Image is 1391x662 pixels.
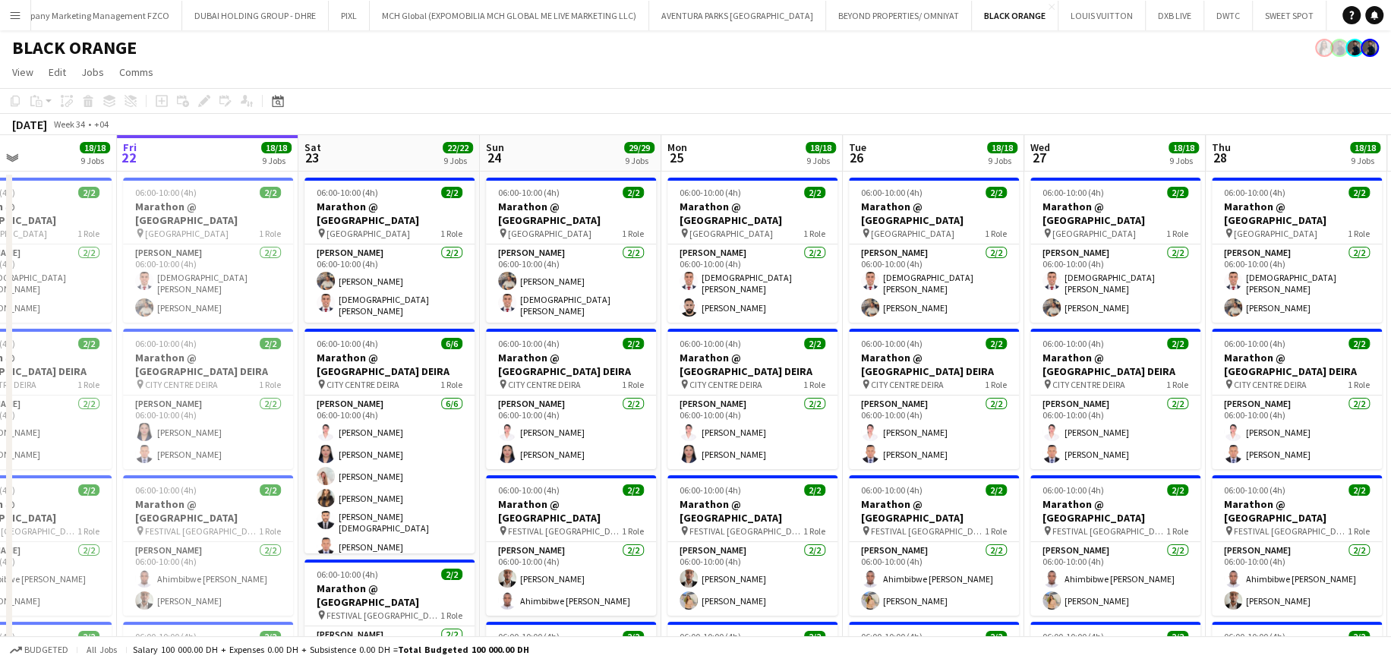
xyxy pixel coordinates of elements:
span: 1 Role [1166,525,1188,537]
button: BEYOND PROPERTIES/ OMNIYAT [826,1,972,30]
span: 1 Role [622,228,644,239]
span: Wed [1030,140,1050,154]
span: 2/2 [260,187,281,198]
h3: Marathon @ [GEOGRAPHIC_DATA] DEIRA [667,351,837,378]
h3: Marathon @ [GEOGRAPHIC_DATA] [1030,497,1200,525]
app-card-role: [PERSON_NAME]2/206:00-10:00 (4h)[DEMOGRAPHIC_DATA][PERSON_NAME][PERSON_NAME] [1030,244,1200,323]
h3: Marathon @ [GEOGRAPHIC_DATA] DEIRA [1030,351,1200,378]
span: Fri [123,140,137,154]
div: 06:00-10:00 (4h)2/2Marathon @ [GEOGRAPHIC_DATA] DEIRA CITY CENTRE DEIRA1 Role[PERSON_NAME]2/206:0... [123,329,293,469]
app-job-card: 06:00-10:00 (4h)2/2Marathon @ [GEOGRAPHIC_DATA] DEIRA CITY CENTRE DEIRA1 Role[PERSON_NAME]2/206:0... [1030,329,1200,469]
span: FESTIVAL [GEOGRAPHIC_DATA] [145,525,259,537]
span: 2/2 [623,631,644,642]
span: CITY CENTRE DEIRA [508,379,581,390]
span: Mon [667,140,687,154]
span: 2/2 [986,631,1007,642]
span: CITY CENTRE DEIRA [689,379,762,390]
span: 1 Role [259,379,281,390]
app-job-card: 06:00-10:00 (4h)2/2Marathon @ [GEOGRAPHIC_DATA] DEIRA CITY CENTRE DEIRA1 Role[PERSON_NAME]2/206:0... [486,329,656,469]
span: [GEOGRAPHIC_DATA] [508,228,591,239]
app-card-role: [PERSON_NAME]2/206:00-10:00 (4h)[PERSON_NAME][PERSON_NAME] [1212,396,1382,469]
h3: Marathon @ [GEOGRAPHIC_DATA] [486,497,656,525]
button: DXB LIVE [1146,1,1204,30]
span: 2/2 [260,338,281,349]
span: 06:00-10:00 (4h) [135,187,197,198]
span: FESTIVAL [GEOGRAPHIC_DATA] [326,610,440,621]
h3: Marathon @ [GEOGRAPHIC_DATA] [849,200,1019,227]
span: 06:00-10:00 (4h) [498,187,560,198]
button: LOUIS VUITTON [1058,1,1146,30]
span: 2/2 [1348,187,1370,198]
span: FESTIVAL [GEOGRAPHIC_DATA] [508,525,622,537]
span: 2/2 [1348,631,1370,642]
span: 1 Role [440,228,462,239]
span: 06:00-10:00 (4h) [1224,631,1285,642]
span: 06:00-10:00 (4h) [680,484,741,496]
app-job-card: 06:00-10:00 (4h)2/2Marathon @ [GEOGRAPHIC_DATA] [GEOGRAPHIC_DATA]1 Role[PERSON_NAME]2/206:00-10:0... [1030,178,1200,323]
app-card-role: [PERSON_NAME]2/206:00-10:00 (4h)Ahimbibwe [PERSON_NAME][PERSON_NAME] [1212,542,1382,616]
button: AVENTURA PARKS [GEOGRAPHIC_DATA] [649,1,826,30]
div: 06:00-10:00 (4h)6/6Marathon @ [GEOGRAPHIC_DATA] DEIRA CITY CENTRE DEIRA1 Role[PERSON_NAME]6/606:0... [304,329,475,553]
span: 2/2 [623,338,644,349]
app-card-role: [PERSON_NAME]2/206:00-10:00 (4h)[DEMOGRAPHIC_DATA][PERSON_NAME][PERSON_NAME] [123,244,293,323]
app-job-card: 06:00-10:00 (4h)2/2Marathon @ [GEOGRAPHIC_DATA] FESTIVAL [GEOGRAPHIC_DATA]1 Role[PERSON_NAME]2/20... [123,475,293,616]
span: 2/2 [1348,338,1370,349]
span: 2/2 [1167,484,1188,496]
a: View [6,62,39,82]
span: 06:00-10:00 (4h) [1224,484,1285,496]
button: MCH Global (EXPOMOBILIA MCH GLOBAL ME LIVE MARKETING LLC) [370,1,649,30]
span: 18/18 [261,142,292,153]
span: 26 [847,149,866,166]
span: [GEOGRAPHIC_DATA] [145,228,229,239]
span: 25 [665,149,687,166]
span: 2/2 [441,187,462,198]
app-job-card: 06:00-10:00 (4h)2/2Marathon @ [GEOGRAPHIC_DATA] [GEOGRAPHIC_DATA]1 Role[PERSON_NAME]2/206:00-10:0... [304,178,475,323]
span: 06:00-10:00 (4h) [498,631,560,642]
span: 2/2 [1167,338,1188,349]
h3: Marathon @ [GEOGRAPHIC_DATA] DEIRA [849,351,1019,378]
div: 9 Jobs [806,155,835,166]
span: 06:00-10:00 (4h) [1224,338,1285,349]
span: Total Budgeted 100 000.00 DH [398,644,529,655]
span: CITY CENTRE DEIRA [1052,379,1125,390]
span: 06:00-10:00 (4h) [1042,631,1104,642]
span: 2/2 [623,484,644,496]
app-job-card: 06:00-10:00 (4h)2/2Marathon @ [GEOGRAPHIC_DATA] [GEOGRAPHIC_DATA]1 Role[PERSON_NAME]2/206:00-10:0... [123,178,293,323]
span: 2/2 [1348,484,1370,496]
span: 18/18 [987,142,1017,153]
span: 1 Role [77,228,99,239]
span: 2/2 [78,631,99,642]
span: Jobs [81,65,104,79]
span: 1 Role [803,379,825,390]
span: Tue [849,140,866,154]
span: 2/2 [78,187,99,198]
span: 2/2 [986,338,1007,349]
span: 06:00-10:00 (4h) [317,338,378,349]
span: View [12,65,33,79]
span: Comms [119,65,153,79]
span: 2/2 [804,338,825,349]
span: 2/2 [804,631,825,642]
div: 06:00-10:00 (4h)2/2Marathon @ [GEOGRAPHIC_DATA] FESTIVAL [GEOGRAPHIC_DATA]1 Role[PERSON_NAME]2/20... [849,475,1019,616]
span: 06:00-10:00 (4h) [861,484,923,496]
span: 6/6 [441,338,462,349]
app-card-role: [PERSON_NAME]6/606:00-10:00 (4h)[PERSON_NAME][PERSON_NAME][PERSON_NAME][PERSON_NAME][PERSON_NAME]... [304,396,475,562]
h3: Marathon @ [GEOGRAPHIC_DATA] DEIRA [1212,351,1382,378]
div: 9 Jobs [80,155,109,166]
span: 1 Role [1348,228,1370,239]
span: FESTIVAL [GEOGRAPHIC_DATA] [1052,525,1166,537]
a: Edit [43,62,72,82]
app-card-role: [PERSON_NAME]2/206:00-10:00 (4h)[DEMOGRAPHIC_DATA][PERSON_NAME][PERSON_NAME] [849,244,1019,323]
span: 06:00-10:00 (4h) [861,631,923,642]
span: 06:00-10:00 (4h) [317,569,378,580]
button: SWEET SPOT [1253,1,1326,30]
a: Jobs [75,62,110,82]
app-job-card: 06:00-10:00 (4h)2/2Marathon @ [GEOGRAPHIC_DATA] [GEOGRAPHIC_DATA]1 Role[PERSON_NAME]2/206:00-10:0... [667,178,837,323]
span: 2/2 [623,187,644,198]
span: 1 Role [259,525,281,537]
app-job-card: 06:00-10:00 (4h)2/2Marathon @ [GEOGRAPHIC_DATA] [GEOGRAPHIC_DATA]1 Role[PERSON_NAME]2/206:00-10:0... [1212,178,1382,323]
span: Edit [49,65,66,79]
